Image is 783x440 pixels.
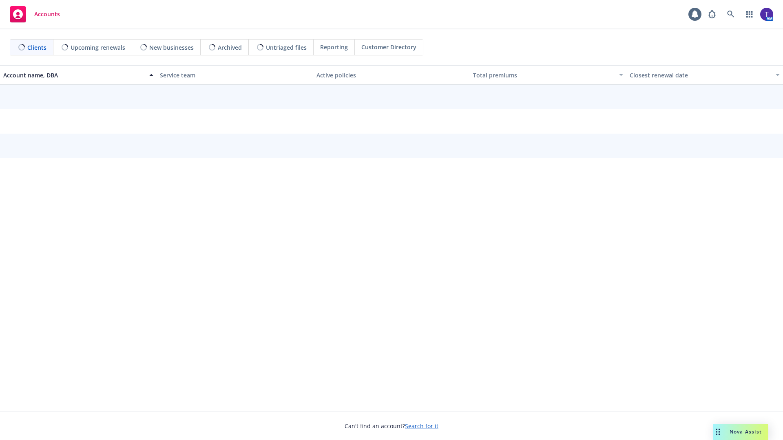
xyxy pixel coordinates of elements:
[630,71,771,79] div: Closest renewal date
[7,3,63,26] a: Accounts
[320,43,348,51] span: Reporting
[316,71,467,79] div: Active policies
[266,43,307,52] span: Untriaged files
[473,71,614,79] div: Total premiums
[345,422,438,430] span: Can't find an account?
[704,6,720,22] a: Report a Bug
[723,6,739,22] a: Search
[626,65,783,85] button: Closest renewal date
[730,428,762,435] span: Nova Assist
[313,65,470,85] button: Active policies
[713,424,768,440] button: Nova Assist
[71,43,125,52] span: Upcoming renewals
[713,424,723,440] div: Drag to move
[405,422,438,430] a: Search for it
[470,65,626,85] button: Total premiums
[741,6,758,22] a: Switch app
[34,11,60,18] span: Accounts
[3,71,144,79] div: Account name, DBA
[27,43,46,52] span: Clients
[149,43,194,52] span: New businesses
[361,43,416,51] span: Customer Directory
[160,71,310,79] div: Service team
[218,43,242,52] span: Archived
[760,8,773,21] img: photo
[157,65,313,85] button: Service team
